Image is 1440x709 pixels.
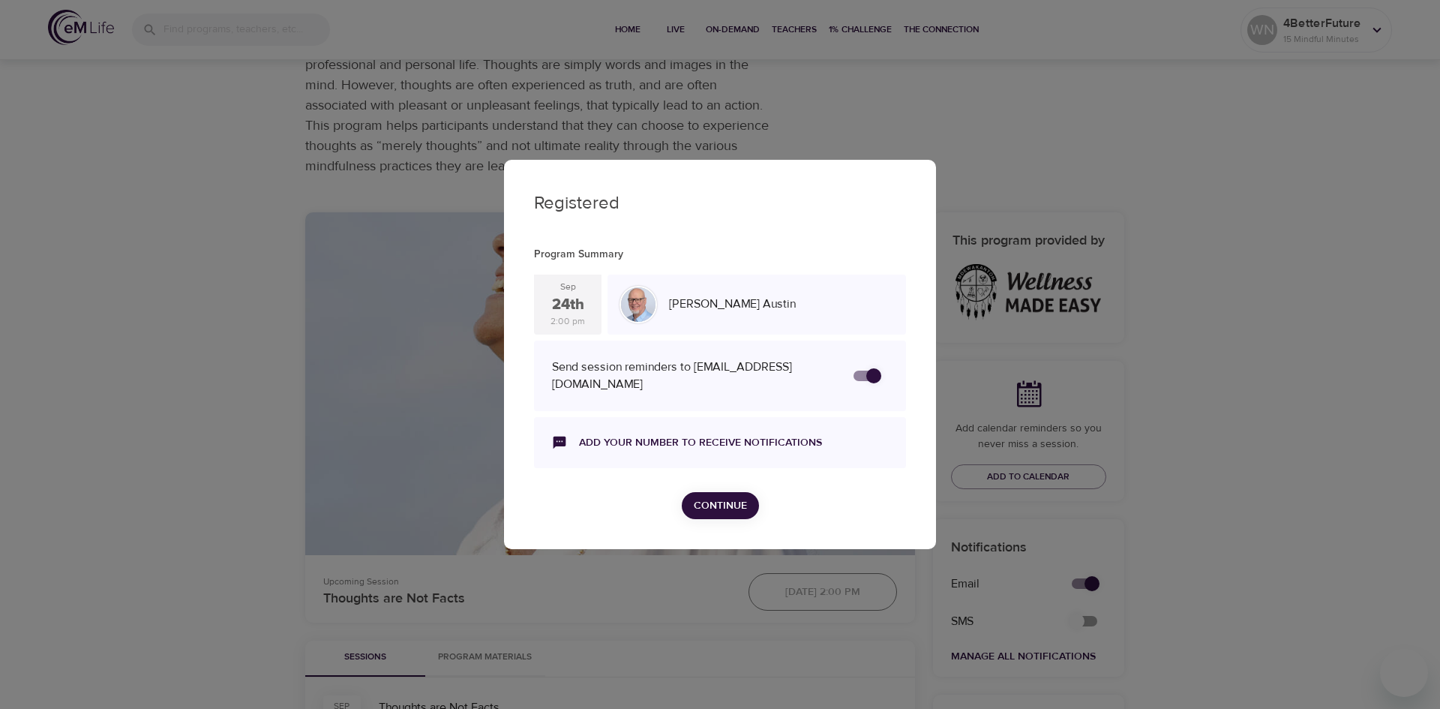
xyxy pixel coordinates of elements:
[682,492,759,520] button: Continue
[534,247,906,263] p: Program Summary
[560,281,576,293] div: Sep
[552,359,838,393] div: Send session reminders to [EMAIL_ADDRESS][DOMAIN_NAME]
[579,435,822,450] a: Add your number to receive notifications
[663,290,900,319] div: [PERSON_NAME] Austin
[550,315,585,328] div: 2:00 pm
[534,190,906,217] p: Registered
[694,497,747,515] span: Continue
[552,294,584,316] div: 24th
